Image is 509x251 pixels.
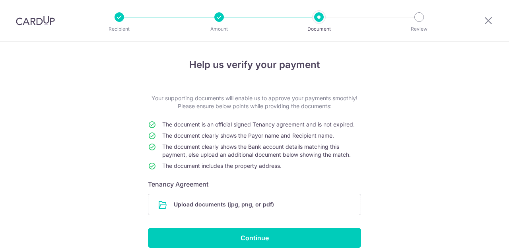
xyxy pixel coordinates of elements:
[458,227,501,247] iframe: Opens a widget where you can find more information
[148,58,361,72] h4: Help us verify your payment
[162,132,334,139] span: The document clearly shows the Payor name and Recipient name.
[90,25,149,33] p: Recipient
[162,121,355,128] span: The document is an official signed Tenancy agreement and is not expired.
[148,228,361,248] input: Continue
[390,25,449,33] p: Review
[16,16,55,25] img: CardUp
[162,162,282,169] span: The document includes the property address.
[289,25,348,33] p: Document
[190,25,249,33] p: Amount
[148,94,361,110] p: Your supporting documents will enable us to approve your payments smoothly! Please ensure below p...
[148,179,361,189] h6: Tenancy Agreement
[148,194,361,215] div: Upload documents (jpg, png, or pdf)
[162,143,351,158] span: The document clearly shows the Bank account details matching this payment, else upload an additio...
